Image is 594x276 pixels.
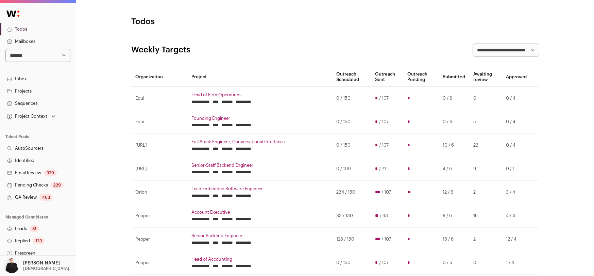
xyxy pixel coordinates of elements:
[439,181,469,204] td: 12 / 6
[403,67,439,87] th: Outreach Pending
[502,110,531,134] td: 0 / 4
[39,194,53,201] div: 463
[23,266,69,271] p: [DEMOGRAPHIC_DATA]
[191,233,328,239] a: Senior Backend Engineer
[381,237,391,242] span: / 107
[332,134,371,157] td: 0 / 150
[191,92,328,98] a: Head of Firm Operations
[439,134,469,157] td: 10 / 6
[51,182,64,189] div: 229
[469,67,502,87] th: Awaiting review
[502,251,531,275] td: 1 / 4
[332,157,371,181] td: 0 / 100
[380,213,388,218] span: / 93
[379,143,389,148] span: / 107
[469,228,502,251] td: 2
[4,258,19,273] img: 9240684-medium_jpg
[379,166,386,172] span: / 71
[332,228,371,251] td: 128 / 150
[332,181,371,204] td: 234 / 150
[5,112,57,121] button: Open dropdown
[469,157,502,181] td: 9
[30,225,39,232] div: 31
[439,87,469,110] td: 0 / 6
[439,67,469,87] th: Submitted
[469,134,502,157] td: 23
[502,87,531,110] td: 0 / 4
[332,204,371,228] td: 83 / 130
[3,258,71,273] button: Open dropdown
[469,251,502,275] td: 0
[379,260,389,265] span: / 107
[131,181,187,204] td: Orion
[191,139,328,145] a: Full Stack Engineer, Conversational Interfaces
[131,87,187,110] td: Equi
[502,67,531,87] th: Approved
[191,116,328,121] a: Founding Engineer
[371,67,403,87] th: Outreach Sent
[23,260,60,266] p: [PERSON_NAME]
[44,169,57,176] div: 329
[469,87,502,110] td: 0
[33,238,45,244] div: 123
[439,204,469,228] td: 8 / 6
[379,96,389,101] span: / 107
[191,163,328,168] a: Senior-Staff Backend Engineer
[502,181,531,204] td: 3 / 4
[332,251,371,275] td: 0 / 150
[131,228,187,251] td: Pepper
[191,257,328,262] a: Head of Accounting
[5,114,47,119] div: Project Context
[191,210,328,215] a: Account Executive
[332,110,371,134] td: 0 / 150
[131,110,187,134] td: Equi
[502,134,531,157] td: 0 / 4
[131,45,190,55] h2: Weekly Targets
[191,186,328,192] a: Lead Embedded Software Engineer
[469,181,502,204] td: 2
[131,67,187,87] th: Organization
[332,67,371,87] th: Outreach Scheduled
[332,87,371,110] td: 0 / 150
[381,190,391,195] span: / 107
[502,157,531,181] td: 0 / 1
[131,16,267,27] h1: Todos
[439,251,469,275] td: 0 / 6
[131,251,187,275] td: Pepper
[502,204,531,228] td: 4 / 4
[187,67,332,87] th: Project
[131,204,187,228] td: Pepper
[379,119,389,125] span: / 107
[131,157,187,181] td: [URL]
[439,157,469,181] td: 4 / 6
[3,7,23,20] img: Wellfound
[439,228,469,251] td: 16 / 6
[502,228,531,251] td: 12 / 4
[439,110,469,134] td: 0 / 6
[469,110,502,134] td: 5
[131,134,187,157] td: [URL]
[469,204,502,228] td: 16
